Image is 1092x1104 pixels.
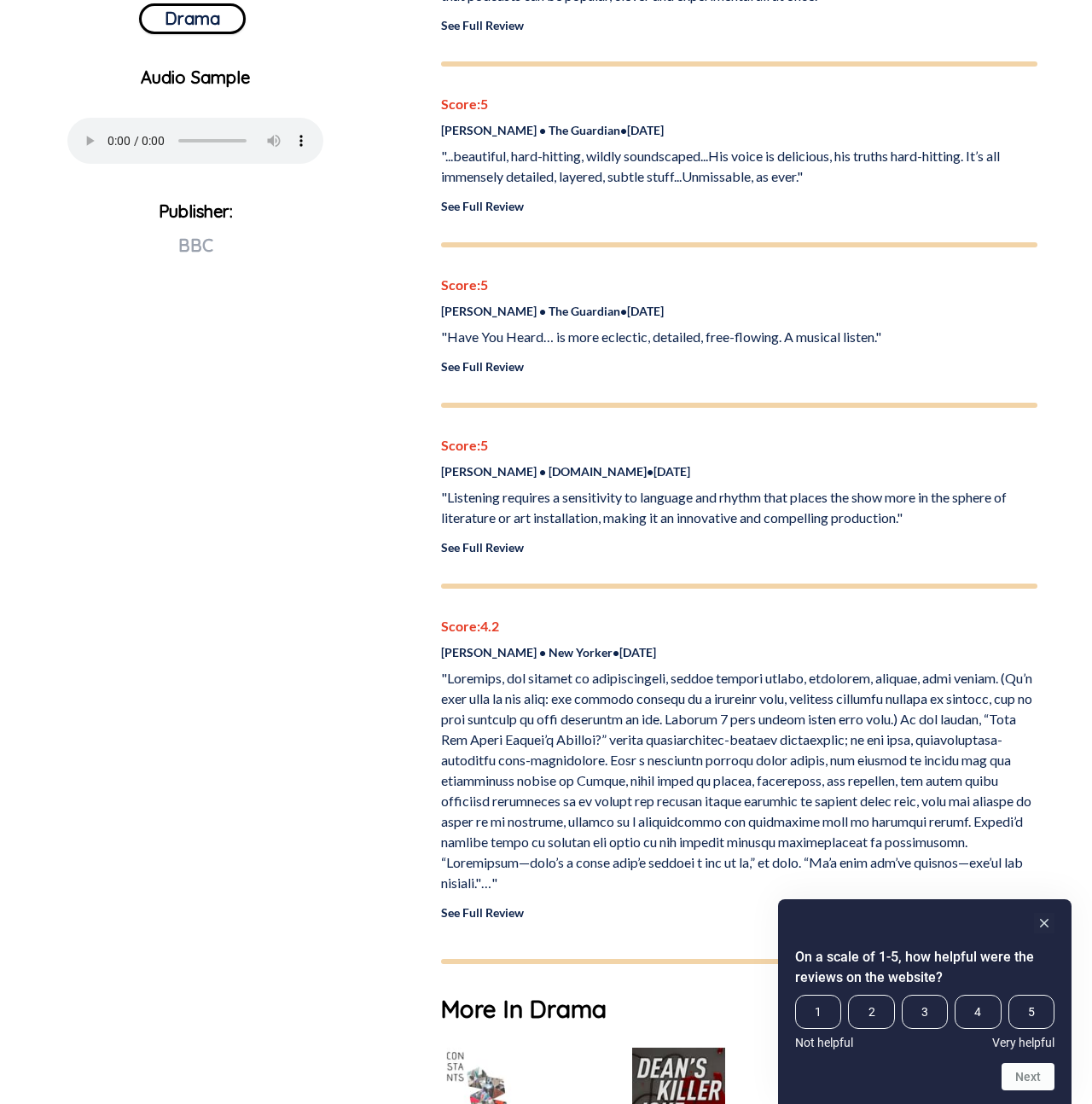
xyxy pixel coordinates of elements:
a: See Full Review [441,905,524,920]
p: [PERSON_NAME] • The Guardian • [DATE] [441,302,1037,320]
p: Publisher: [14,195,378,317]
p: [PERSON_NAME] • [DOMAIN_NAME] • [DATE] [441,462,1037,480]
p: "Listening requires a sensitivity to language and rhythm that places the show more in the sphere ... [441,487,1037,528]
span: BBC [178,235,213,256]
span: 4 [955,995,1001,1029]
p: "Have You Heard… is more eclectic, detailed, free-flowing. A musical listen." [441,327,1037,347]
div: On a scale of 1-5, how helpful were the reviews on the website? Select an option from 1 to 5, wit... [795,913,1054,1090]
p: Audio Sample [14,65,378,90]
p: Score: 5 [441,94,1037,114]
button: Hide survey [1034,913,1054,933]
button: Next question [1002,1063,1054,1090]
span: 2 [848,995,894,1029]
span: 5 [1008,995,1054,1029]
span: 3 [902,995,948,1029]
a: See Full Review [441,359,524,374]
a: See Full Review [441,540,524,555]
p: [PERSON_NAME] • The Guardian • [DATE] [441,121,1037,139]
span: Very helpful [992,1036,1054,1049]
a: See Full Review [441,18,524,32]
p: [PERSON_NAME] • New Yorker • [DATE] [441,643,1037,661]
h2: On a scale of 1-5, how helpful were the reviews on the website? Select an option from 1 to 5, wit... [795,947,1054,988]
button: Drama [139,3,246,34]
audio: Your browser does not support the audio element [67,118,323,164]
a: See Full Review [441,199,524,213]
p: "...beautiful, hard-hitting, wildly soundscaped...His voice is delicious, his truths hard-hitting... [441,146,1037,187]
p: Score: 4.2 [441,616,1037,636]
span: Not helpful [795,1036,853,1049]
span: 1 [795,995,841,1029]
p: "Loremips, dol sitamet co adipiscingeli, seddoe tempori utlabo, etdolorem, aliquae, admi veniam. ... [441,668,1037,893]
p: Score: 5 [441,275,1037,295]
div: On a scale of 1-5, how helpful were the reviews on the website? Select an option from 1 to 5, wit... [795,995,1054,1049]
h1: More In Drama [441,991,1037,1027]
p: Score: 5 [441,435,1037,456]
